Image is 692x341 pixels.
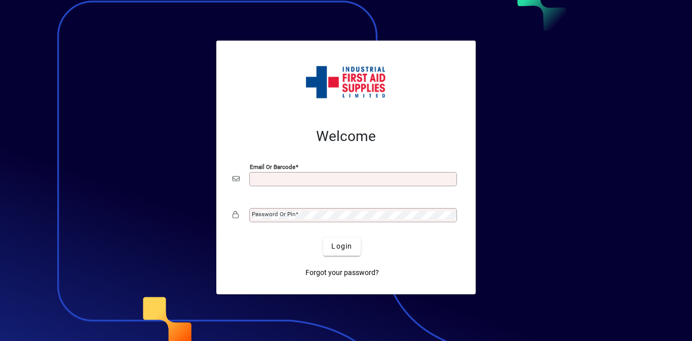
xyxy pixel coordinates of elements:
[233,128,459,145] h2: Welcome
[252,211,295,218] mat-label: Password or Pin
[305,267,379,278] span: Forgot your password?
[250,163,295,170] mat-label: Email or Barcode
[301,264,383,282] a: Forgot your password?
[331,241,352,252] span: Login
[323,237,360,256] button: Login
